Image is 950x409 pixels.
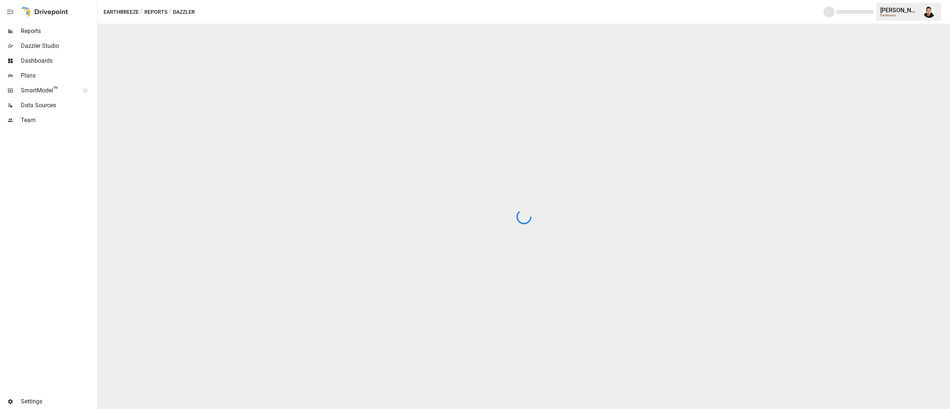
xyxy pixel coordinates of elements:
[21,86,75,95] span: SmartModel
[140,7,143,17] div: /
[21,56,96,65] span: Dashboards
[53,85,58,94] span: ™
[923,6,935,18] img: Francisco Sanchez
[21,101,96,110] span: Data Sources
[104,7,139,17] button: Earthbreeze
[21,116,96,125] span: Team
[144,7,167,17] button: Reports
[21,27,96,36] span: Reports
[21,397,96,406] span: Settings
[169,7,171,17] div: /
[21,42,96,50] span: Dazzler Studio
[919,1,940,22] button: Francisco Sanchez
[21,71,96,80] span: Plans
[880,7,919,14] div: [PERSON_NAME]
[880,14,919,17] div: Earthbreeze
